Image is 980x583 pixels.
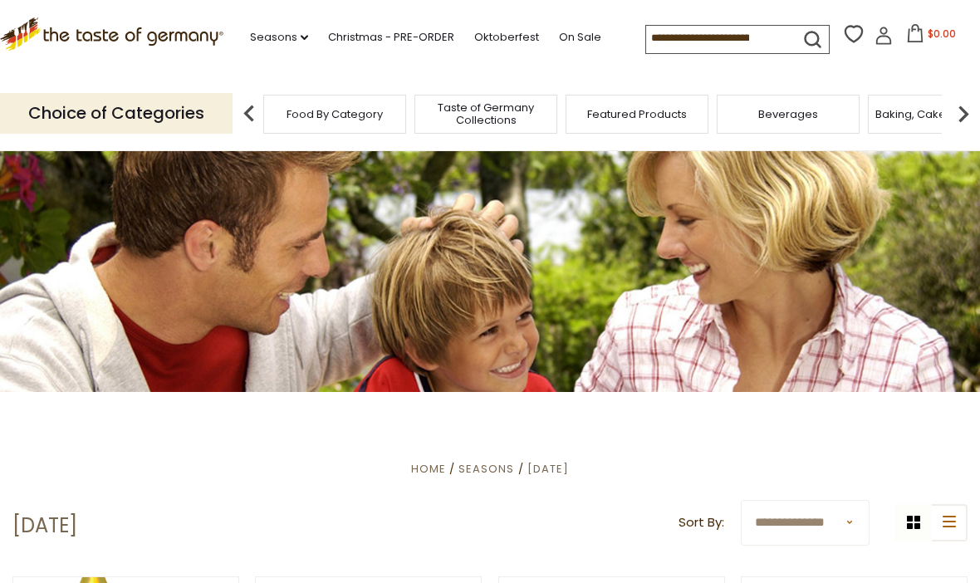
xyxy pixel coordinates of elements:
[12,513,77,538] h1: [DATE]
[287,108,383,120] a: Food By Category
[679,512,724,533] label: Sort By:
[328,28,454,47] a: Christmas - PRE-ORDER
[896,24,967,49] button: $0.00
[474,28,539,47] a: Oktoberfest
[250,28,308,47] a: Seasons
[559,28,601,47] a: On Sale
[527,461,569,477] a: [DATE]
[419,101,552,126] a: Taste of Germany Collections
[758,108,818,120] a: Beverages
[587,108,687,120] a: Featured Products
[947,97,980,130] img: next arrow
[411,461,446,477] a: Home
[458,461,514,477] a: Seasons
[928,27,956,41] span: $0.00
[233,97,266,130] img: previous arrow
